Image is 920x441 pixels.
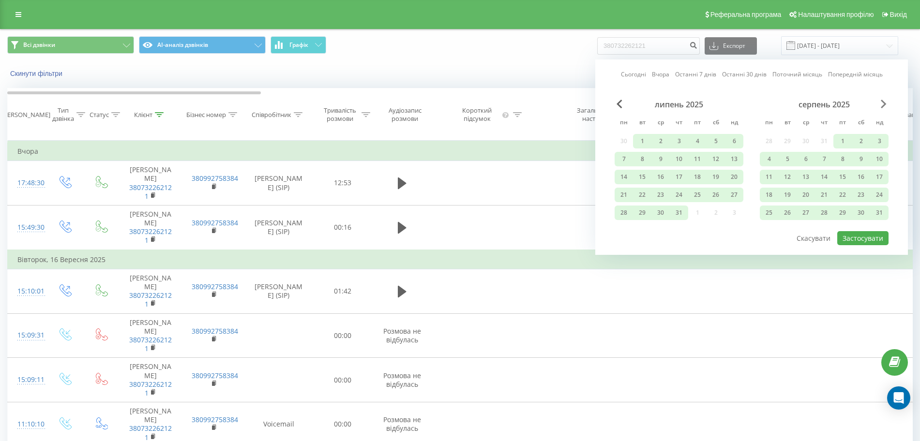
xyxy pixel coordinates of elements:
div: пт 4 лип 2025 р. [688,134,707,148]
div: пн 4 серп 2025 р. [760,152,778,166]
div: чт 7 серп 2025 р. [815,152,833,166]
div: 15:10:01 [17,282,37,301]
div: сб 19 лип 2025 р. [707,170,725,184]
div: 29 [636,206,649,219]
button: Скинути фільтри [7,69,67,78]
div: сб 23 серп 2025 р. [852,188,870,202]
div: Співробітник [252,111,291,119]
a: Попередній місяць [828,70,883,79]
a: 380992758384 [192,371,238,380]
abbr: неділя [727,116,741,131]
div: 13 [799,171,812,183]
div: 10 [873,153,886,165]
div: пн 14 лип 2025 р. [615,170,633,184]
div: 28 [618,206,630,219]
div: чт 28 серп 2025 р. [815,206,833,220]
div: 6 [799,153,812,165]
div: липень 2025 [615,100,743,109]
div: пт 15 серп 2025 р. [833,170,852,184]
td: [PERSON_NAME] (SIP) [245,205,313,250]
div: вт 5 серп 2025 р. [778,152,797,166]
a: 380992758384 [192,415,238,424]
div: ср 20 серп 2025 р. [797,188,815,202]
div: Короткий підсумок [454,106,500,123]
div: чт 3 лип 2025 р. [670,134,688,148]
div: 25 [691,189,704,201]
div: нд 27 лип 2025 р. [725,188,743,202]
div: 18 [763,189,775,201]
span: Налаштування профілю [798,11,874,18]
a: 380732262121 [129,227,172,245]
div: вт 15 лип 2025 р. [633,170,651,184]
div: 5 [781,153,794,165]
div: 12 [781,171,794,183]
div: 15:09:31 [17,326,37,345]
div: 25 [763,206,775,219]
td: 00:00 [313,358,373,402]
div: 30 [855,206,867,219]
td: [PERSON_NAME] (SIP) [245,269,313,313]
div: нд 24 серп 2025 р. [870,188,889,202]
div: ср 30 лип 2025 р. [651,206,670,220]
div: 16 [654,171,667,183]
div: Тривалість розмови [321,106,359,123]
div: 26 [781,206,794,219]
div: пт 29 серп 2025 р. [833,206,852,220]
div: нд 3 серп 2025 р. [870,134,889,148]
div: серпень 2025 [760,100,889,109]
div: ср 27 серп 2025 р. [797,206,815,220]
abbr: вівторок [635,116,649,131]
div: ср 16 лип 2025 р. [651,170,670,184]
div: 21 [618,189,630,201]
abbr: вівторок [780,116,795,131]
div: Статус [90,111,109,119]
span: Реферальна програма [710,11,782,18]
abbr: понеділок [617,116,631,131]
div: ср 2 лип 2025 р. [651,134,670,148]
button: Застосувати [837,231,889,245]
div: 7 [618,153,630,165]
div: 8 [836,153,849,165]
td: [PERSON_NAME] [119,358,182,402]
div: 17:48:30 [17,174,37,192]
div: вт 19 серп 2025 р. [778,188,797,202]
a: Останні 30 днів [722,70,767,79]
div: 15:09:11 [17,370,37,389]
a: 380992758384 [192,326,238,336]
td: [PERSON_NAME] [119,269,182,313]
div: 21 [818,189,830,201]
div: нд 6 лип 2025 р. [725,134,743,148]
div: 22 [636,189,649,201]
div: 28 [818,206,830,219]
div: ср 9 лип 2025 р. [651,152,670,166]
div: 31 [673,206,685,219]
div: Загальний настрій [570,106,617,123]
a: 380992758384 [192,218,238,227]
abbr: п’ятниця [835,116,850,131]
div: 13 [728,153,740,165]
div: 31 [873,206,886,219]
div: вт 26 серп 2025 р. [778,206,797,220]
div: 14 [818,171,830,183]
a: Сьогодні [621,70,646,79]
button: Скасувати [791,231,836,245]
div: 8 [636,153,649,165]
div: 2 [654,135,667,147]
div: 9 [654,153,667,165]
a: 380732262121 [129,291,172,309]
div: пн 25 серп 2025 р. [760,206,778,220]
div: 17 [673,171,685,183]
div: нд 17 серп 2025 р. [870,170,889,184]
div: пт 11 лип 2025 р. [688,152,707,166]
span: Розмова не відбулась [383,415,421,433]
div: [PERSON_NAME] [1,111,50,119]
div: 24 [673,189,685,201]
div: 27 [799,206,812,219]
td: [PERSON_NAME] [119,161,182,206]
span: Розмова не відбулась [383,326,421,344]
div: 1 [836,135,849,147]
div: ср 13 серп 2025 р. [797,170,815,184]
a: Останні 7 днів [675,70,716,79]
div: нд 20 лип 2025 р. [725,170,743,184]
span: Next Month [881,100,887,108]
